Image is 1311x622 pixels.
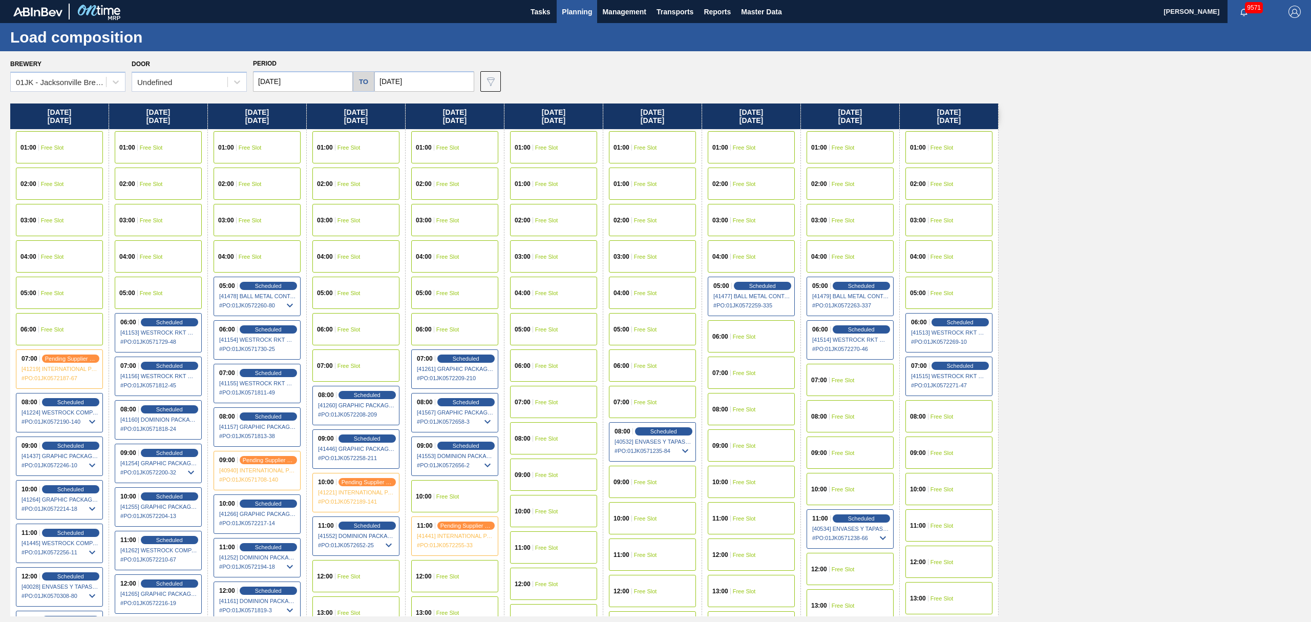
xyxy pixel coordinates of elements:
span: Free Slot [239,181,262,187]
span: Free Slot [634,254,657,260]
span: 08:00 [515,436,531,442]
span: Free Slot [634,181,657,187]
span: Free Slot [733,443,756,449]
span: Free Slot [832,217,855,223]
span: [41446] GRAPHIC PACKAGING INTERNATIONA - 0008221069 [318,446,395,452]
span: 05:00 [119,290,135,296]
span: # PO : 01JK0571812-45 [120,379,197,391]
span: # PO : 01JK0572270-46 [812,343,889,355]
span: Free Slot [239,254,262,260]
span: Scheduled [156,450,183,456]
span: Free Slot [832,144,855,151]
span: Free Slot [535,326,558,333]
span: Free Slot [41,217,64,223]
span: Free Slot [634,217,657,223]
span: 04:00 [416,254,432,260]
span: 09:00 [22,443,37,449]
span: # PO : 01JK0572259-335 [713,299,790,312]
span: [41479] BALL METAL CONTAINER GROUP - 0008221649 [812,293,889,299]
span: 02:00 [218,181,234,187]
span: # PO : 01JK0572269-10 [911,336,988,348]
span: # PO : 01JK0572271-47 [911,379,988,391]
span: 03:00 [712,217,728,223]
span: 01:00 [317,144,333,151]
span: Free Slot [337,326,361,333]
span: Scheduled [354,436,380,442]
span: 01:00 [218,144,234,151]
span: 08:00 [811,413,827,420]
span: Free Slot [535,290,558,296]
div: [DATE] [DATE] [801,103,899,129]
span: Scheduled [57,486,84,492]
span: Free Slot [41,254,64,260]
span: Free Slot [535,508,558,514]
span: 05:00 [910,290,926,296]
span: 11:00 [812,515,828,522]
span: 06:00 [712,334,728,340]
span: Free Slot [535,254,558,260]
span: [41157] GRAPHIC PACKAGING INTERNATIONA - 0008221069 [219,424,296,430]
span: Free Slot [733,334,756,340]
span: 06:00 [120,319,136,325]
span: Scheduled [650,428,677,434]
span: 08:00 [219,413,235,420]
span: 07:00 [712,370,728,376]
span: 10:00 [22,486,37,492]
span: Free Slot [634,515,657,522]
span: 02:00 [811,181,827,187]
span: [41153] WESTROCK RKT COMPANY CORRUGATE - 0008365594 [120,329,197,336]
span: pending supplier review [243,457,294,463]
div: Undefined [137,78,172,87]
span: 05:00 [317,290,333,296]
span: Free Slot [239,144,262,151]
span: # PO : 01JK0572204-13 [120,510,197,522]
span: Free Slot [436,144,459,151]
span: 04:00 [317,254,333,260]
span: # PO : 01JK0571708-140 [219,473,296,486]
img: Logout [1288,6,1301,18]
span: Free Slot [535,144,558,151]
span: 09:00 [712,443,728,449]
span: 04:00 [119,254,135,260]
span: 02:00 [515,217,531,223]
span: 09:00 [515,472,531,478]
span: Scheduled [255,283,282,289]
span: [40532] ENVASES Y TAPAS MODELO S A DE - 0008257397 [615,439,691,445]
div: [DATE] [DATE] [702,103,800,129]
span: # PO : 01JK0571235-84 [615,445,691,457]
span: 05:00 [614,326,629,333]
span: Free Slot [733,406,756,412]
span: 04:00 [712,254,728,260]
span: 11:00 [417,523,433,529]
span: 07:00 [22,356,37,362]
div: [DATE] [DATE] [900,103,998,129]
span: 02:00 [317,181,333,187]
span: Scheduled [156,319,183,325]
span: 08:00 [22,399,37,405]
span: # PO : 01JK0572200-32 [120,466,197,479]
span: # PO : 01JK0572190-140 [22,416,98,428]
span: 04:00 [614,290,629,296]
span: 05:00 [515,326,531,333]
span: Master Data [741,6,781,18]
span: 02:00 [20,181,36,187]
span: [41219] INTERNATIONAL PAPER COMPANY - 0008369268 [22,366,98,372]
span: Free Slot [337,144,361,151]
span: 10:00 [219,501,235,507]
span: 08:00 [910,413,926,420]
span: 04:00 [910,254,926,260]
span: [41254] GRAPHIC PACKAGING INTERNATIONA - 0008221069 [120,460,197,466]
span: [41553] DOMINION PACKAGING, INC. - 0008325026 [417,453,494,459]
span: Scheduled [156,493,183,500]
img: icon-filter-gray [484,75,497,88]
span: Free Slot [931,450,954,456]
span: Reports [704,6,731,18]
span: Free Slot [337,217,361,223]
span: 02:00 [416,181,432,187]
span: 03:00 [218,217,234,223]
span: pending supplier review [45,356,96,362]
span: 08:00 [417,399,433,405]
span: Free Slot [337,181,361,187]
span: 08:00 [712,406,728,412]
span: [41260] GRAPHIC PACKAGING INTERNATIONA - 0008221069 [318,402,395,408]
